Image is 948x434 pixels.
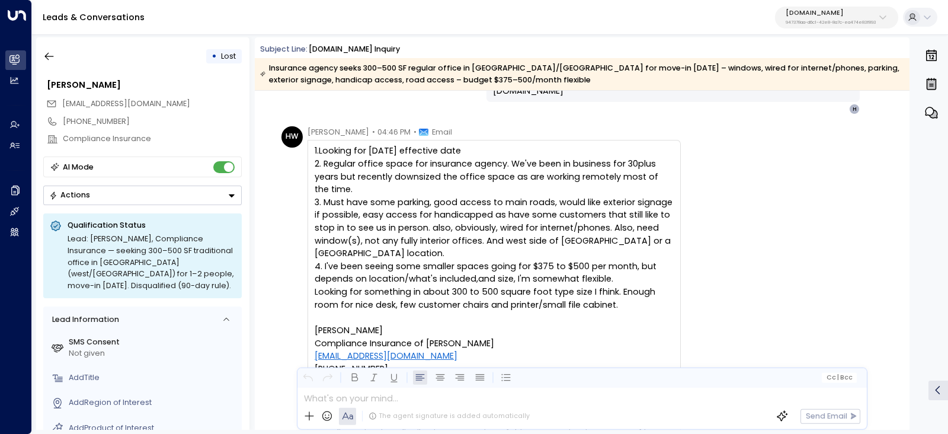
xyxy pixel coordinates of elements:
span: | [837,374,839,381]
div: Insurance agency seeks 300–500 SF regular office in [GEOGRAPHIC_DATA]/[GEOGRAPHIC_DATA] for move-... [260,62,903,86]
div: Looking for something in about 300 to 500 square foot type size I fhink. Enough room for nice des... [315,286,674,311]
span: • [414,126,417,138]
span: Email [432,126,452,138]
div: Not given [69,348,238,359]
div: AddTitle [69,372,238,384]
label: SMS Consent [69,337,238,348]
span: Cc Bcc [826,374,853,381]
p: [DOMAIN_NAME] [786,9,876,17]
div: Button group with a nested menu [43,186,242,205]
div: The agent signature is added automatically [369,411,530,421]
div: [PHONE_NUMBER] [315,363,674,376]
span: 04:46 PM [377,126,411,138]
span: • [372,126,375,138]
div: • [212,47,217,66]
span: [EMAIL_ADDRESS][DOMAIN_NAME] [62,98,190,108]
a: [EMAIL_ADDRESS][DOMAIN_NAME] [315,350,457,363]
p: Qualification Status [68,220,235,231]
span: Subject Line: [260,44,308,54]
div: Lead Information [48,314,118,325]
div: [PERSON_NAME] [315,324,674,337]
p: 947378aa-d6c1-42e8-8a7c-ea474e83f893 [786,20,876,25]
div: AddProduct of Interest [69,423,238,434]
div: AddRegion of Interest [69,397,238,409]
div: Compliance Insurance [63,133,242,145]
div: 3. Must have some parking, good access to main roads, would like exterior signage if possible, ea... [315,196,674,260]
a: Leads & Conversations [43,11,145,23]
div: [PHONE_NUMBER] [63,116,242,127]
button: Actions [43,186,242,205]
button: Redo [321,371,335,385]
button: [DOMAIN_NAME]947378aa-d6c1-42e8-8a7c-ea474e83f893 [775,7,898,28]
span: heather@complianceins.com [62,98,190,110]
div: [PERSON_NAME] [47,79,242,92]
div: AI Mode [63,161,94,173]
div: [DOMAIN_NAME] Inquiry [309,44,400,55]
div: 1.Looking for [DATE] effective date [315,145,674,158]
div: Compliance Insurance of [PERSON_NAME] [315,337,674,350]
span: [PERSON_NAME] [308,126,369,138]
div: HW [281,126,303,148]
div: Actions [49,190,90,200]
div: Lead: [PERSON_NAME], Compliance Insurance — seeking 300–500 SF traditional office in [GEOGRAPHIC_... [68,233,235,292]
div: 2. Regular office space for insurance agency. We've been in business for 30plus years but recentl... [315,158,674,196]
div: H [849,104,860,114]
span: Lost [221,51,236,61]
button: Cc|Bcc [822,372,857,382]
button: Undo [300,371,315,385]
div: 4. I've been seeing some smaller spaces going for $375 to $500 per month, but depends on location... [315,260,674,286]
